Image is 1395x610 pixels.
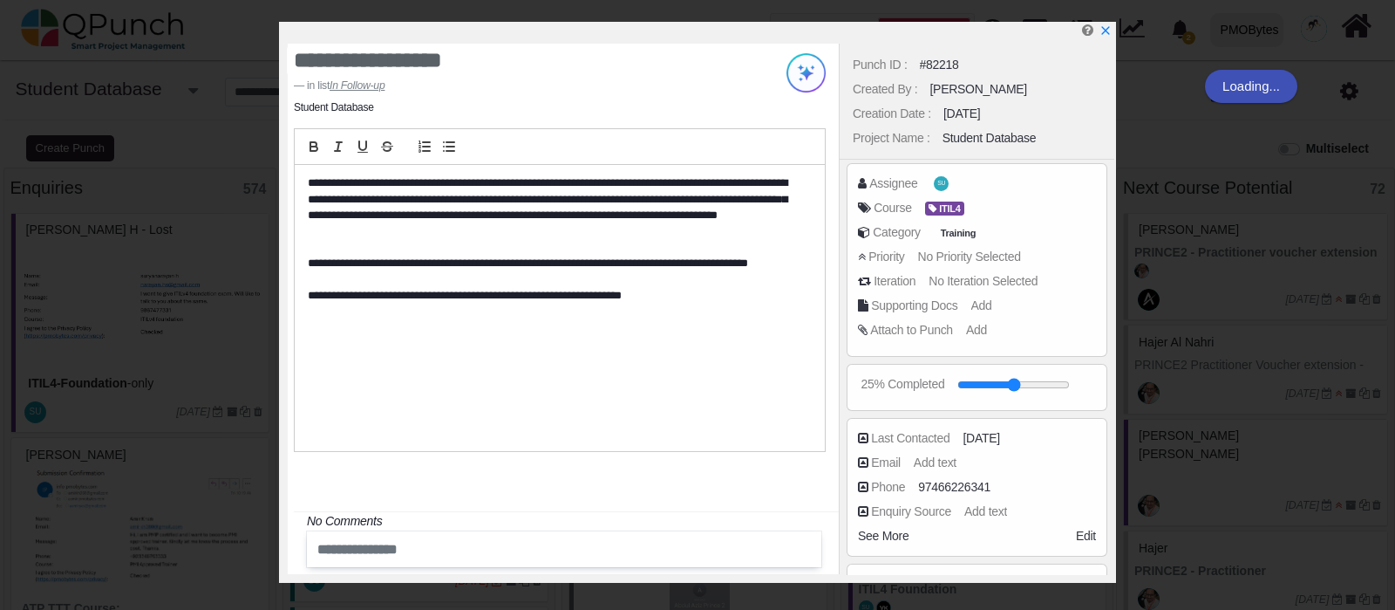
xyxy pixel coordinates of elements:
i: Edit Punch [1082,24,1093,37]
svg: x [1099,24,1112,37]
div: Loading... [1205,70,1297,103]
i: No Comments [307,514,382,528]
li: Student Database [294,99,374,115]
